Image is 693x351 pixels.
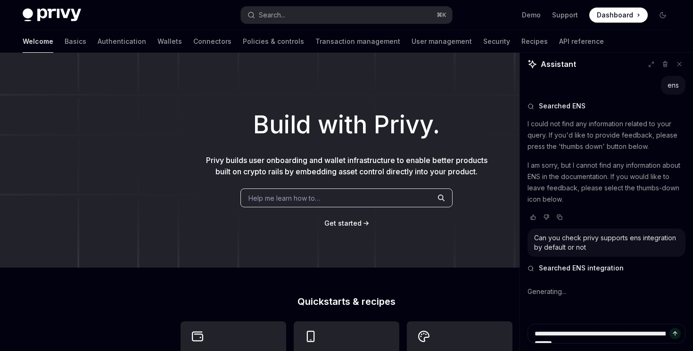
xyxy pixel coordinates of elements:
[324,219,362,228] a: Get started
[528,118,685,152] p: I could not find any information related to your query. If you'd like to provide feedback, please...
[206,155,487,176] span: Privy builds user onboarding and wallet infrastructure to enable better products built on crypto ...
[521,30,548,53] a: Recipes
[243,30,304,53] a: Policies & controls
[98,30,146,53] a: Authentication
[65,30,86,53] a: Basics
[437,11,446,19] span: ⌘ K
[522,10,541,20] a: Demo
[23,8,81,22] img: dark logo
[589,8,648,23] a: Dashboard
[259,9,285,21] div: Search...
[597,10,633,20] span: Dashboard
[181,297,512,306] h2: Quickstarts & recipes
[157,30,182,53] a: Wallets
[655,8,670,23] button: Toggle dark mode
[248,193,320,203] span: Help me learn how to…
[559,30,604,53] a: API reference
[669,328,681,339] button: Send message
[324,219,362,227] span: Get started
[539,263,624,273] span: Searched ENS integration
[534,233,679,252] div: Can you check privy supports ens integration by default or not
[23,30,53,53] a: Welcome
[539,101,586,111] span: Searched ENS
[241,7,452,24] button: Search...⌘K
[541,58,576,70] span: Assistant
[315,30,400,53] a: Transaction management
[528,263,685,273] button: Searched ENS integration
[412,30,472,53] a: User management
[528,160,685,205] p: I am sorry, but I cannot find any information about ENS in the documentation. If you would like t...
[15,106,678,143] h1: Build with Privy.
[528,101,685,111] button: Searched ENS
[483,30,510,53] a: Security
[528,279,685,304] div: Generating...
[552,10,578,20] a: Support
[193,30,231,53] a: Connectors
[668,81,679,90] div: ens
